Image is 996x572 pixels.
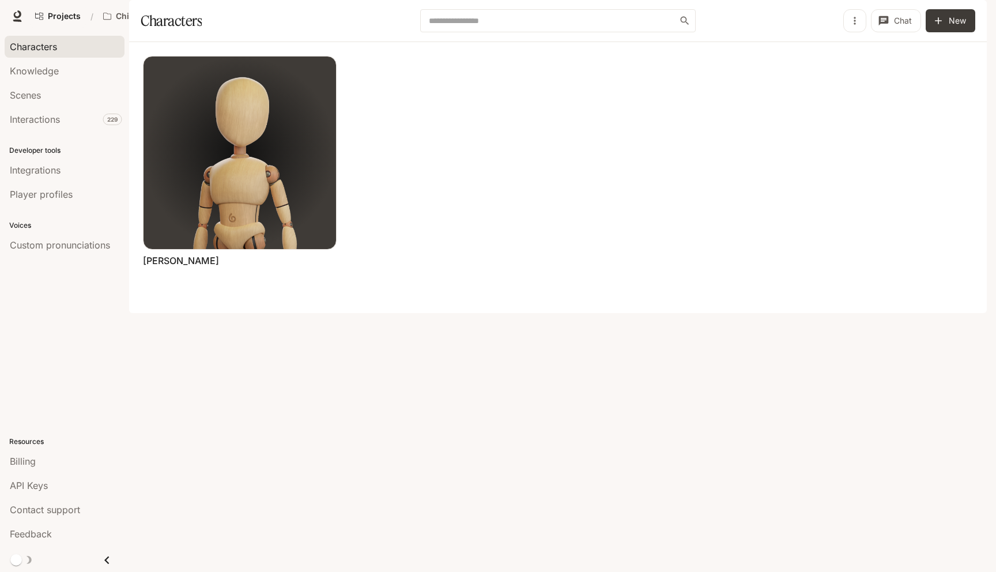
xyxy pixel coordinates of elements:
button: New [926,9,975,32]
button: Chat [871,9,921,32]
p: Chinese i18n [116,12,167,21]
span: Projects [48,12,81,21]
div: / [86,10,98,22]
button: All workspaces [98,5,221,28]
img: 张伟 [144,57,336,249]
a: Go to projects [30,5,86,28]
a: [PERSON_NAME] [143,254,219,267]
h1: Characters [141,9,202,32]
